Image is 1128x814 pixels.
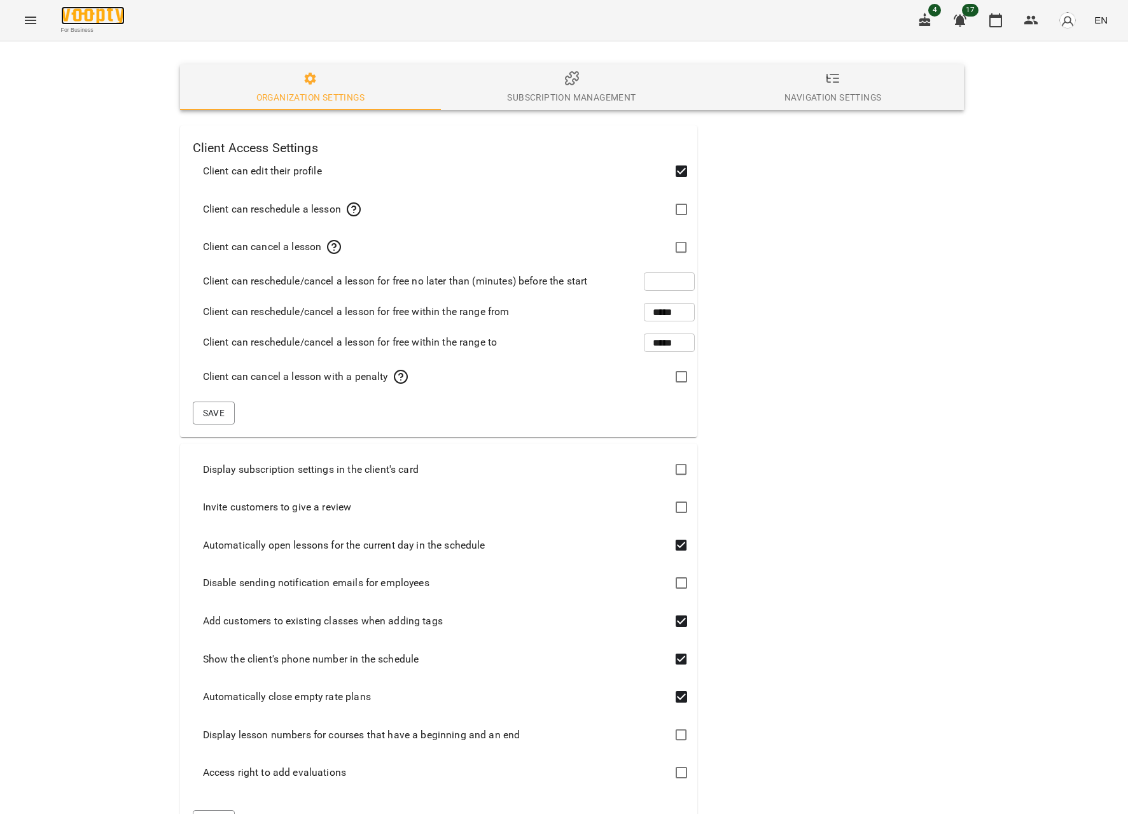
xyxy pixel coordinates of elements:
[644,325,695,360] input: Client can reschedule/cancel a lesson for free within the range to
[203,239,342,255] div: Client can cancel a lesson
[346,202,361,217] svg: Allows clients to reschedule individual lessons
[193,402,235,425] button: Save
[203,462,419,477] span: Display subscription settings in the client's card
[203,575,429,591] span: Disable sending notification emails for employees
[507,90,636,105] div: Subscription management
[203,202,361,217] div: Client can reschedule a lesson
[203,335,498,350] span: Client can reschedule/cancel a lesson for free within the range to
[256,90,365,105] div: Organization Settings
[1089,8,1113,32] button: EN
[203,614,443,629] span: Add customers to existing classes when adding tags
[928,4,941,17] span: 4
[1059,11,1076,29] img: avatar_s.png
[203,405,225,421] span: Save
[61,6,125,25] img: Voopty Logo
[203,689,371,705] span: Automatically close empty rate plans
[15,5,46,36] button: Menu
[203,652,419,667] span: Show the client's phone number in the schedule
[1094,13,1108,27] span: EN
[393,369,408,384] svg: Allows clients to cancel individual lessons outside the specified range (e.g., 15 minutes before ...
[203,274,588,289] span: Client can reschedule/cancel a lesson for free no later than (minutes) before the start
[203,164,322,179] span: Client can edit their profile
[784,90,881,105] div: Navigation Settings
[326,239,342,255] svg: Allows clients to cancel individual lessons (without penalty)
[203,369,408,384] div: Client can cancel a lesson with a penalty
[644,263,695,299] input: Client can reschedule/cancel a lesson for free no later than (minutes) before the start
[962,4,978,17] span: 17
[644,294,695,330] input: Client can reschedule/cancel a lesson for free within the range from
[203,304,510,319] span: Client can reschedule/cancel a lesson for free within the range from
[203,727,520,743] span: Display lesson numbers for courses that have a beginning and an end
[61,26,125,34] span: For Business
[203,500,352,515] span: Invite customers to give a review
[180,125,697,158] h2: Client Access Settings
[203,765,347,780] span: Access right to add evaluations
[203,538,485,553] span: Automatically open lessons for the current day in the schedule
